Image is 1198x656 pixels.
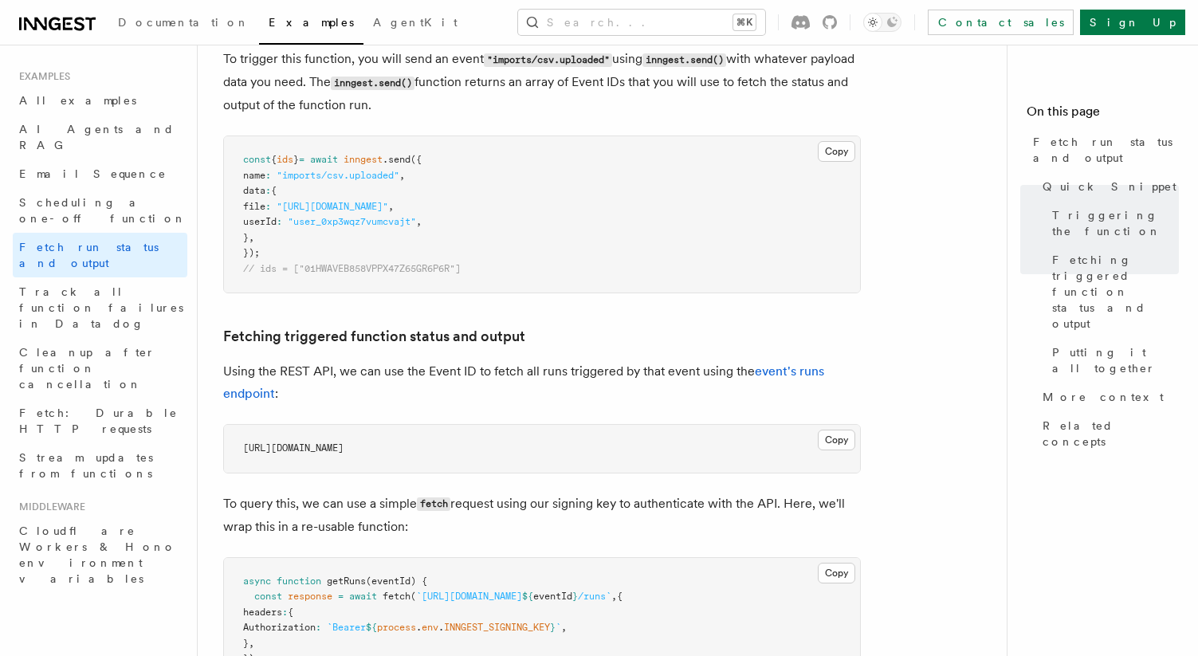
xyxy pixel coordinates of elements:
span: env [422,622,438,633]
span: (eventId) { [366,575,427,587]
span: Documentation [118,16,249,29]
button: Copy [818,563,855,583]
a: All examples [13,86,187,115]
p: To trigger this function, you will send an event using with whatever payload data you need. The f... [223,48,861,116]
code: inngest.send() [331,77,414,90]
p: To query this, we can use a simple request using our signing key to authenticate with the API. He... [223,493,861,538]
span: file [243,201,265,212]
a: AI Agents and RAG [13,115,187,159]
span: Middleware [13,501,85,513]
a: Triggering the function [1046,201,1179,246]
a: Fetching triggered function status and output [1046,246,1179,338]
button: Toggle dark mode [863,13,901,32]
span: response [288,591,332,602]
span: : [277,216,282,227]
span: : [265,185,271,196]
a: More context [1036,383,1179,411]
span: Related concepts [1043,418,1179,450]
span: , [561,622,567,633]
span: await [310,154,338,165]
span: ids [277,154,293,165]
a: Fetch: Durable HTTP requests [13,399,187,443]
a: Fetch run status and output [13,233,187,277]
a: Sign Up [1080,10,1185,35]
span: getRuns [327,575,366,587]
a: Examples [259,5,363,45]
span: /runs` [578,591,611,602]
span: { [617,591,623,602]
span: ({ [410,154,422,165]
span: userId [243,216,277,227]
span: { [271,185,277,196]
span: AgentKit [373,16,458,29]
span: "imports/csv.uploaded" [277,170,399,181]
span: process [377,622,416,633]
a: Fetch run status and output [1027,128,1179,172]
span: , [249,232,254,243]
span: "user_0xp3wqz7vumcvajt" [288,216,416,227]
a: Cloudflare Workers & Hono environment variables [13,517,187,593]
span: AI Agents and RAG [19,123,175,151]
span: Triggering the function [1052,207,1179,239]
code: inngest.send() [642,53,726,67]
span: } [293,154,299,165]
span: ( [410,591,416,602]
span: , [416,216,422,227]
span: . [438,622,444,633]
a: Scheduling a one-off function [13,188,187,233]
span: } [243,638,249,649]
span: Cleanup after function cancellation [19,346,155,391]
span: // ids = ["01HWAVEB858VPPX47Z65GR6P6R"] [243,263,461,274]
span: } [572,591,578,602]
span: Quick Snippet [1043,179,1176,194]
span: , [249,638,254,649]
span: : [265,170,271,181]
span: Fetching triggered function status and output [1052,252,1179,332]
span: , [611,591,617,602]
span: Examples [13,70,70,83]
span: fetch [383,591,410,602]
kbd: ⌘K [733,14,756,30]
span: function [277,575,321,587]
span: eventId [533,591,572,602]
span: , [399,170,405,181]
span: inngest [344,154,383,165]
span: headers [243,607,282,618]
code: fetch [417,497,450,511]
span: [URL][DOMAIN_NAME] [243,442,344,454]
span: async [243,575,271,587]
span: = [299,154,304,165]
span: Examples [269,16,354,29]
span: = [338,591,344,602]
a: Quick Snippet [1036,172,1179,201]
span: Fetch: Durable HTTP requests [19,407,178,435]
span: "[URL][DOMAIN_NAME]" [277,201,388,212]
span: : [265,201,271,212]
span: : [316,622,321,633]
span: `[URL][DOMAIN_NAME] [416,591,522,602]
a: Related concepts [1036,411,1179,456]
span: INNGEST_SIGNING_KEY [444,622,550,633]
span: ${ [522,591,533,602]
a: Stream updates from functions [13,443,187,488]
span: const [243,154,271,165]
span: . [416,622,422,633]
span: , [388,201,394,212]
span: Track all function failures in Datadog [19,285,183,330]
button: Search...⌘K [518,10,765,35]
span: } [550,622,556,633]
span: Putting it all together [1052,344,1179,376]
h4: On this page [1027,102,1179,128]
a: Cleanup after function cancellation [13,338,187,399]
span: More context [1043,389,1164,405]
span: ${ [366,622,377,633]
a: Track all function failures in Datadog [13,277,187,338]
span: Stream updates from functions [19,451,153,480]
p: Using the REST API, we can use the Event ID to fetch all runs triggered by that event using the : [223,360,861,405]
code: "imports/csv.uploaded" [484,53,612,67]
button: Copy [818,430,855,450]
span: Fetch run status and output [19,241,159,269]
span: const [254,591,282,602]
span: data [243,185,265,196]
span: Authorization [243,622,316,633]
